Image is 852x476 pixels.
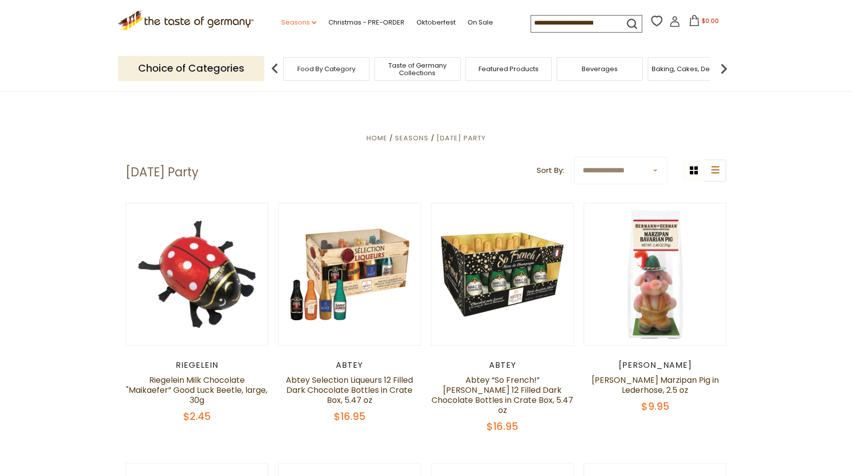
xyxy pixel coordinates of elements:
a: Food By Category [297,65,355,73]
span: $2.45 [183,409,211,423]
a: Seasons [395,133,429,143]
span: $16.95 [334,409,365,423]
img: Hermann Bavarian Marzipan Pig in Lederhose, 2.5 oz [584,203,726,345]
span: $0.00 [702,17,719,25]
a: [PERSON_NAME] Marzipan Pig in Lederhose, 2.5 oz [592,374,719,396]
img: next arrow [714,59,734,79]
div: Abtey [278,360,421,370]
a: Riegelein Milk Chocolate "Maikaefer” Good Luck Beetle, large, 30g [126,374,267,406]
div: [PERSON_NAME] [584,360,726,370]
label: Sort By: [537,164,564,177]
img: Abtey “So French!” Marc de Champagne 12 Filled Dark Chocolate Bottles in Crate Box, 5.47 oz [432,203,573,345]
div: Riegelein [126,360,268,370]
button: $0.00 [682,15,725,30]
a: [DATE] Party [437,133,486,143]
div: Abtey [431,360,574,370]
a: Featured Products [479,65,539,73]
span: $16.95 [487,419,518,433]
a: Christmas - PRE-ORDER [328,17,404,28]
a: Oktoberfest [416,17,456,28]
img: Riegelein Milk Chocolate "Maikaefer” Good Luck Beetle, large, 30g [126,203,268,345]
a: Abtey “So French!” [PERSON_NAME] 12 Filled Dark Chocolate Bottles in Crate Box, 5.47 oz [432,374,573,416]
a: Seasons [281,17,316,28]
span: $9.95 [641,399,669,413]
h1: [DATE] Party [126,165,199,180]
a: Home [366,133,387,143]
img: previous arrow [265,59,285,79]
img: Abtey Selection Liqueurs 12 Filled Dark Chocolate Bottles in Crate Box, 5.47 oz [279,203,420,345]
a: Beverages [582,65,618,73]
a: Baking, Cakes, Desserts [652,65,729,73]
p: Choice of Categories [118,56,264,81]
a: Abtey Selection Liqueurs 12 Filled Dark Chocolate Bottles in Crate Box, 5.47 oz [286,374,413,406]
a: On Sale [468,17,493,28]
a: Taste of Germany Collections [377,62,458,77]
